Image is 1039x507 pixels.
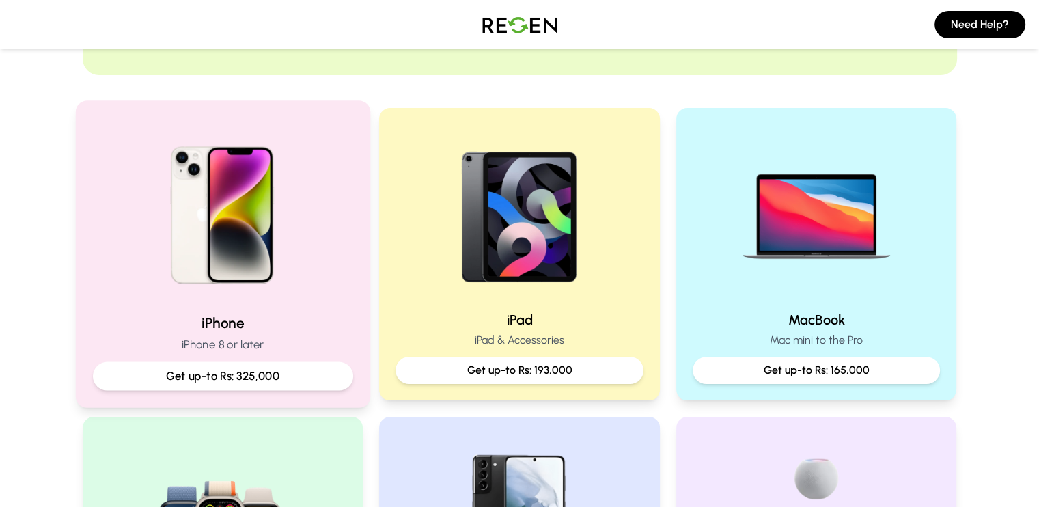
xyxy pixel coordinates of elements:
[934,11,1025,38] button: Need Help?
[396,310,643,329] h2: iPad
[693,332,941,348] p: Mac mini to the Pro
[396,332,643,348] p: iPad & Accessories
[704,362,930,379] p: Get up-to Rs: 165,000
[406,362,633,379] p: Get up-to Rs: 193,000
[729,124,904,299] img: MacBook
[130,118,314,302] img: iPhone
[104,368,341,385] p: Get up-to Rs: 325,000
[432,124,607,299] img: iPad
[472,5,568,44] img: Logo
[693,310,941,329] h2: MacBook
[92,313,352,333] h2: iPhone
[92,336,352,353] p: iPhone 8 or later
